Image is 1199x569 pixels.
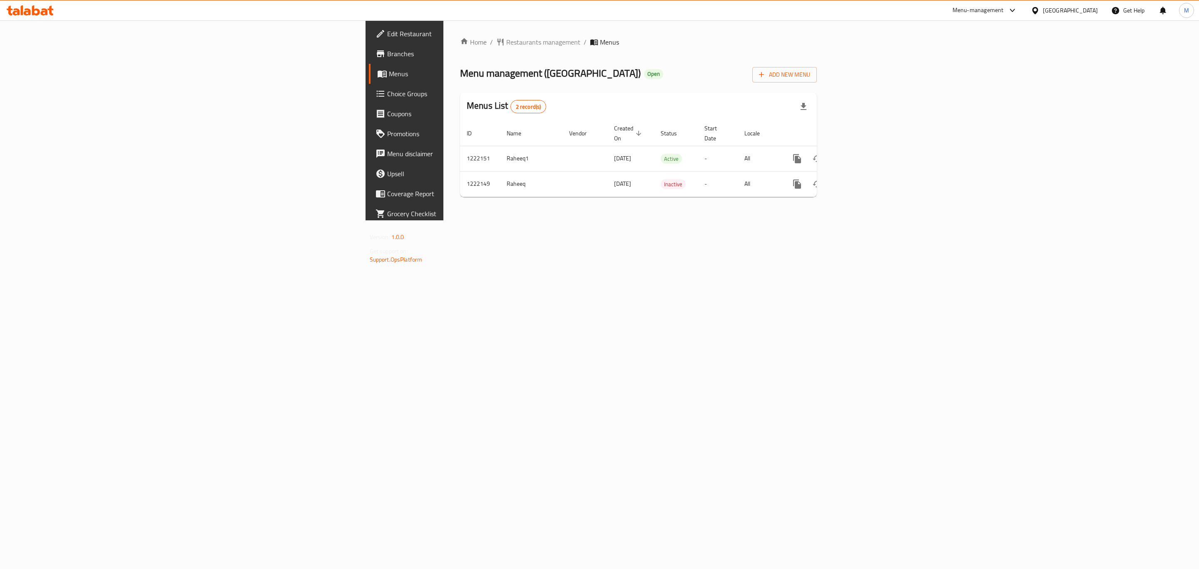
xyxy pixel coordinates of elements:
[1043,6,1098,15] div: [GEOGRAPHIC_DATA]
[387,49,559,59] span: Branches
[369,184,566,204] a: Coverage Report
[467,128,483,138] span: ID
[369,24,566,44] a: Edit Restaurant
[387,109,559,119] span: Coupons
[698,146,738,171] td: -
[661,180,686,189] span: Inactive
[1184,6,1189,15] span: M
[738,171,781,197] td: All
[661,154,682,164] span: Active
[787,149,807,169] button: more
[614,123,644,143] span: Created On
[460,121,874,197] table: enhanced table
[370,232,390,242] span: Version:
[369,124,566,144] a: Promotions
[370,246,408,257] span: Get support on:
[369,84,566,104] a: Choice Groups
[387,169,559,179] span: Upsell
[387,209,559,219] span: Grocery Checklist
[794,97,813,117] div: Export file
[389,69,559,79] span: Menus
[387,189,559,199] span: Coverage Report
[467,100,546,113] h2: Menus List
[644,69,663,79] div: Open
[807,174,827,194] button: Change Status
[387,149,559,159] span: Menu disclaimer
[369,144,566,164] a: Menu disclaimer
[704,123,728,143] span: Start Date
[644,70,663,77] span: Open
[698,171,738,197] td: -
[387,129,559,139] span: Promotions
[614,178,631,189] span: [DATE]
[738,146,781,171] td: All
[614,153,631,164] span: [DATE]
[387,29,559,39] span: Edit Restaurant
[759,70,810,80] span: Add New Menu
[600,37,619,47] span: Menus
[744,128,771,138] span: Locale
[569,128,597,138] span: Vendor
[370,254,423,265] a: Support.OpsPlatform
[787,174,807,194] button: more
[511,103,546,111] span: 2 record(s)
[369,44,566,64] a: Branches
[369,204,566,224] a: Grocery Checklist
[752,67,817,82] button: Add New Menu
[661,128,688,138] span: Status
[387,89,559,99] span: Choice Groups
[781,121,874,146] th: Actions
[507,128,532,138] span: Name
[460,37,817,47] nav: breadcrumb
[369,64,566,84] a: Menus
[510,100,547,113] div: Total records count
[807,149,827,169] button: Change Status
[391,232,404,242] span: 1.0.0
[369,164,566,184] a: Upsell
[369,104,566,124] a: Coupons
[584,37,587,47] li: /
[953,5,1004,15] div: Menu-management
